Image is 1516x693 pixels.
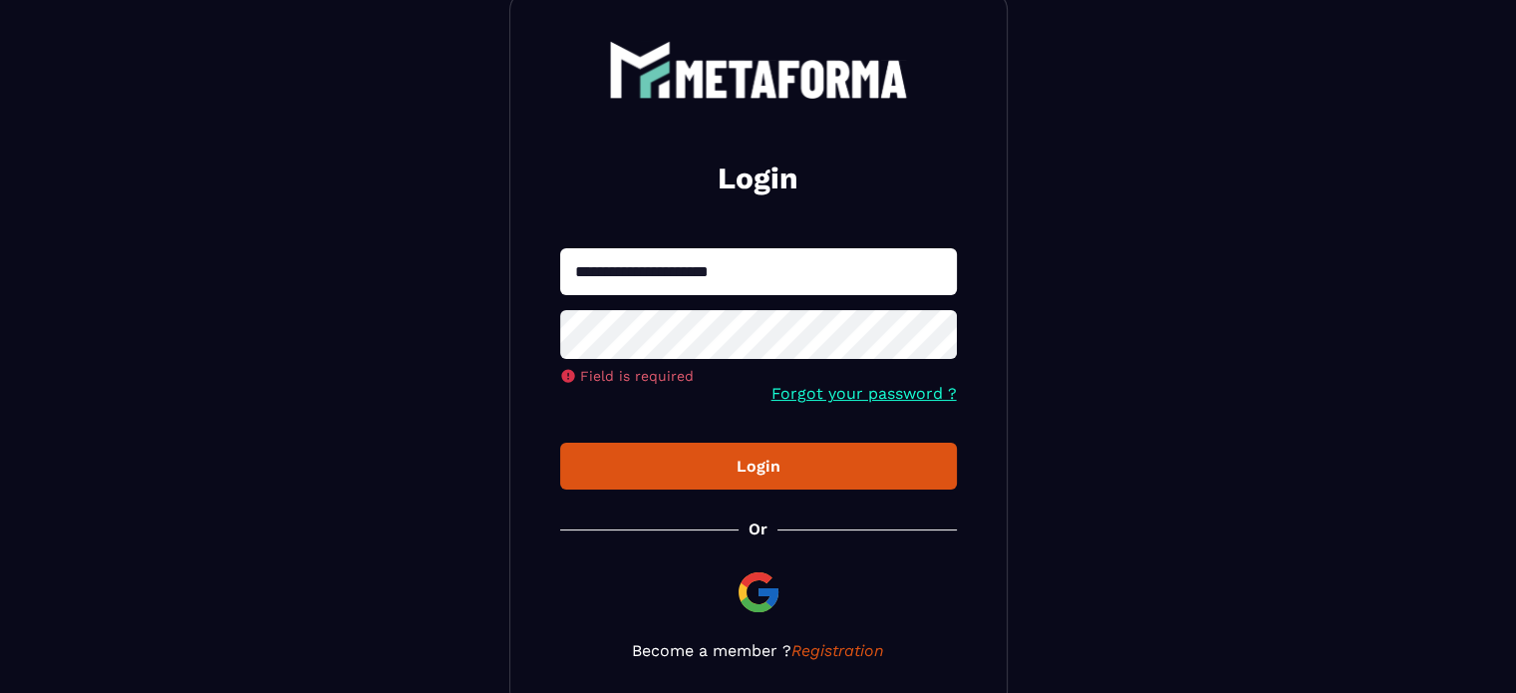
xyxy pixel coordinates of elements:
button: Login [560,443,957,490]
a: logo [560,41,957,99]
span: Field is required [580,368,694,384]
img: google [735,568,782,616]
p: Become a member ? [560,641,957,660]
div: Login [576,457,941,476]
p: Or [749,520,767,538]
h2: Login [584,159,933,198]
img: logo [609,41,908,99]
a: Forgot your password ? [771,384,957,403]
a: Registration [791,641,884,660]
